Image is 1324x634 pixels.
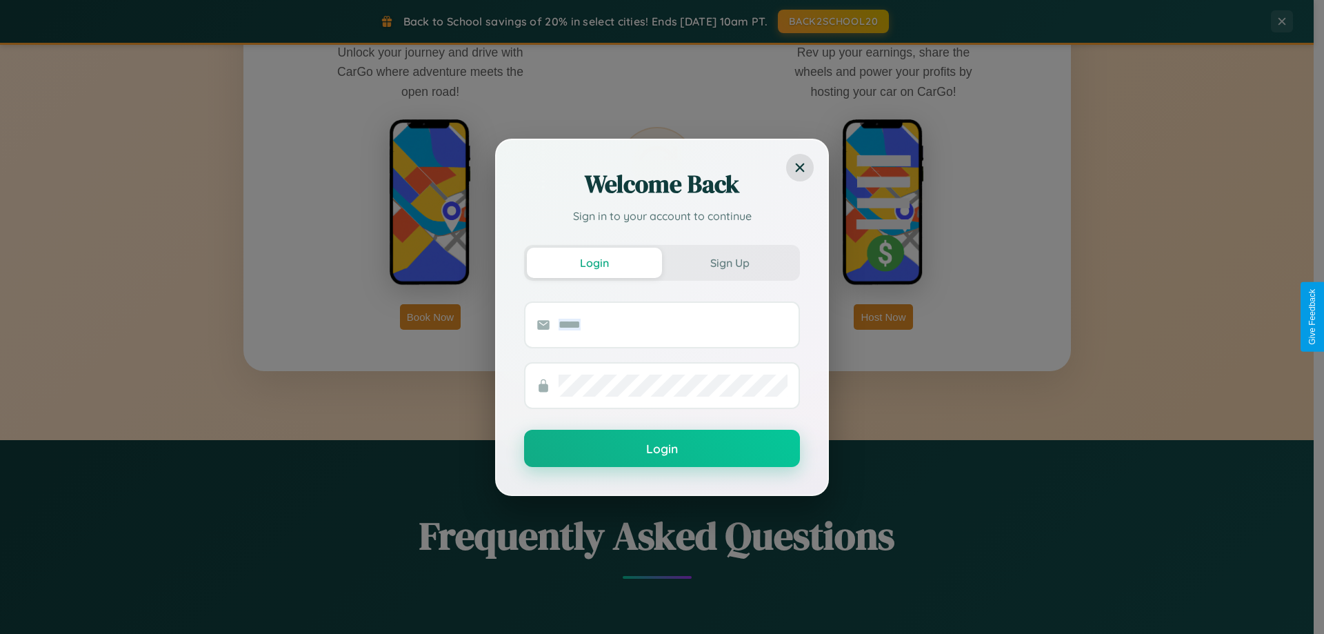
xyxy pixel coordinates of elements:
button: Sign Up [662,248,797,278]
button: Login [524,430,800,467]
button: Login [527,248,662,278]
h2: Welcome Back [524,168,800,201]
p: Sign in to your account to continue [524,208,800,224]
div: Give Feedback [1307,289,1317,345]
